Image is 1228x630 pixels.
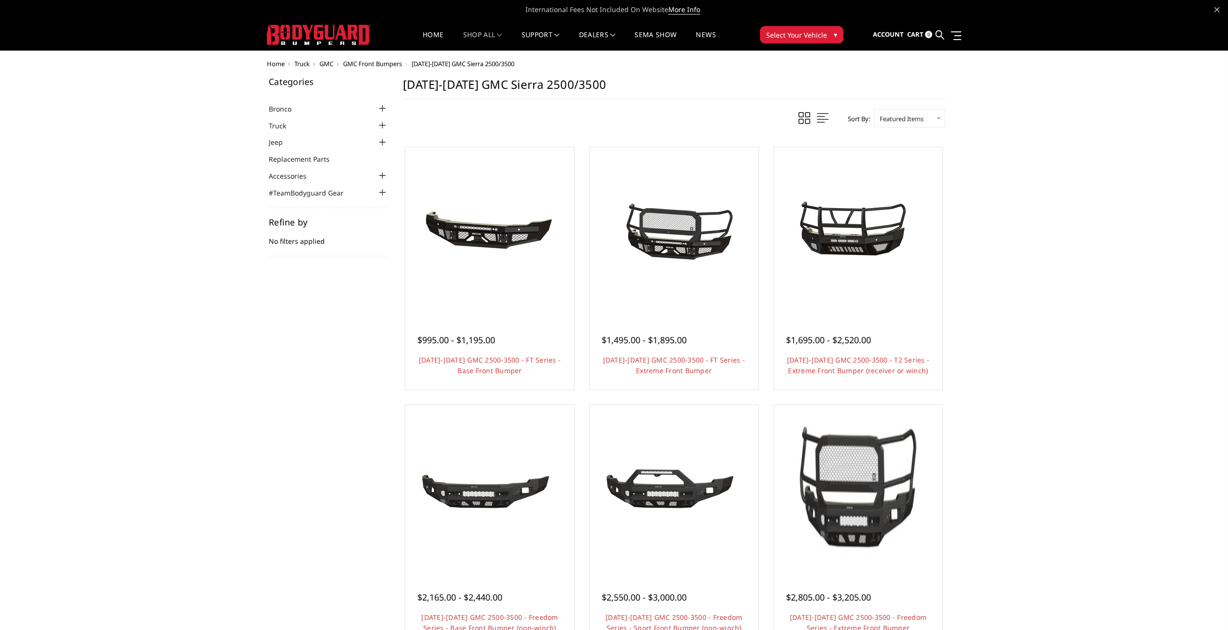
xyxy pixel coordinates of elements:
[267,59,285,68] a: Home
[602,591,687,603] span: $2,550.00 - $3,000.00
[269,218,388,256] div: No filters applied
[873,22,904,48] a: Account
[786,334,871,346] span: $1,695.00 - $2,520.00
[423,31,443,50] a: Home
[760,26,843,43] button: Select Your Vehicle
[269,154,342,164] a: Replacement Parts
[269,137,295,147] a: Jeep
[412,59,514,68] span: [DATE]-[DATE] GMC Sierra 2500/3500
[269,171,318,181] a: Accessories
[925,31,932,38] span: 0
[269,77,388,86] h5: Categories
[696,31,716,50] a: News
[463,31,502,50] a: shop all
[269,218,388,226] h5: Refine by
[776,150,940,314] a: 2024-2026 GMC 2500-3500 - T2 Series - Extreme Front Bumper (receiver or winch) 2024-2026 GMC 2500...
[408,407,572,572] a: 2024-2025 GMC 2500-3500 - Freedom Series - Base Front Bumper (non-winch) 2024-2025 GMC 2500-3500 ...
[522,31,560,50] a: Support
[403,77,945,99] h1: [DATE]-[DATE] GMC Sierra 2500/3500
[766,30,827,40] span: Select Your Vehicle
[592,407,756,572] a: 2024-2025 GMC 2500-3500 - Freedom Series - Sport Front Bumper (non-winch) 2024-2025 GMC 2500-3500...
[417,591,502,603] span: $2,165.00 - $2,440.00
[787,355,929,375] a: [DATE]-[DATE] GMC 2500-3500 - T2 Series - Extreme Front Bumper (receiver or winch)
[635,31,676,50] a: SEMA Show
[294,59,310,68] a: Truck
[834,29,837,40] span: ▾
[343,59,402,68] a: GMC Front Bumpers
[408,150,572,314] a: 2024-2025 GMC 2500-3500 - FT Series - Base Front Bumper 2024-2025 GMC 2500-3500 - FT Series - Bas...
[269,188,356,198] a: #TeamBodyguard Gear
[267,25,371,45] img: BODYGUARD BUMPERS
[592,150,756,314] a: 2024-2026 GMC 2500-3500 - FT Series - Extreme Front Bumper 2024-2026 GMC 2500-3500 - FT Series - ...
[776,407,940,572] a: 2024-2025 GMC 2500-3500 - Freedom Series - Extreme Front Bumper 2024-2025 GMC 2500-3500 - Freedom...
[269,121,298,131] a: Truck
[842,112,870,126] label: Sort By:
[602,334,687,346] span: $1,495.00 - $1,895.00
[873,30,904,39] span: Account
[419,355,561,375] a: [DATE]-[DATE] GMC 2500-3500 - FT Series - Base Front Bumper
[603,355,745,375] a: [DATE]-[DATE] GMC 2500-3500 - FT Series - Extreme Front Bumper
[579,31,616,50] a: Dealers
[417,334,495,346] span: $995.00 - $1,195.00
[907,22,932,48] a: Cart 0
[786,591,871,603] span: $2,805.00 - $3,205.00
[668,5,700,14] a: More Info
[269,104,304,114] a: Bronco
[907,30,924,39] span: Cart
[319,59,333,68] a: GMC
